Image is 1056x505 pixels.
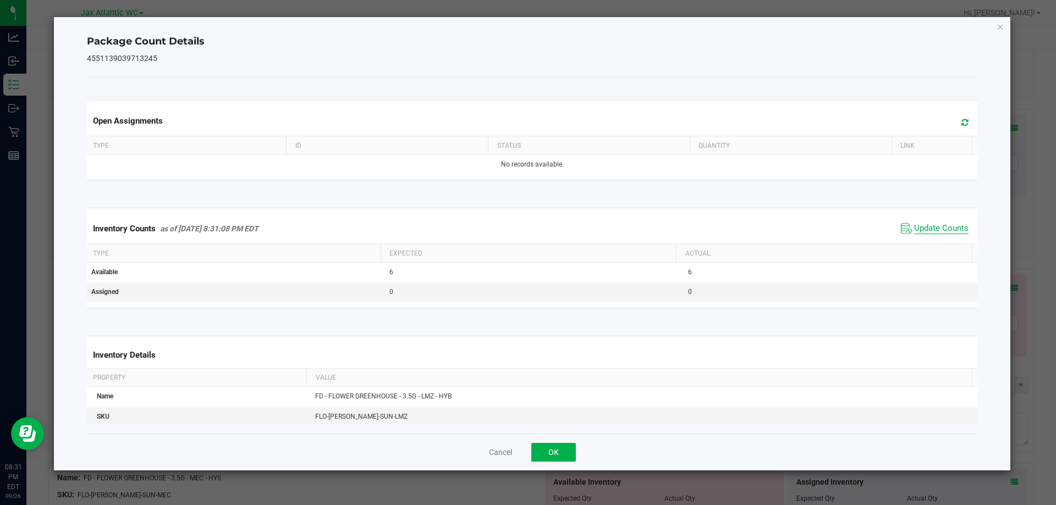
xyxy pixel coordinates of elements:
iframe: Resource center [11,417,44,450]
span: SKU [97,413,109,420]
button: Cancel [489,447,512,458]
span: FLO-[PERSON_NAME]-SUN-LMZ [315,413,408,420]
span: as of [DATE] 8:31:08 PM EDT [160,224,258,233]
span: Update Counts [914,223,969,234]
span: Type [93,249,109,257]
span: Actual [685,249,710,257]
span: Name [97,392,113,400]
span: Property [93,374,125,381]
h5: 4551139039713245 [87,54,978,63]
span: Available [91,268,118,276]
span: Inventory Counts [93,224,156,234]
span: Expected [389,249,422,257]
span: ID [295,142,301,149]
span: Status [497,142,521,149]
span: 0 [688,288,692,296]
span: Inventory Details [93,350,156,360]
span: FD - FLOWER GREENHOUSE - 3.5G - LMZ - HYB [315,392,452,400]
span: Type [93,142,109,149]
span: 0 [389,288,393,296]
span: Quantity [698,142,730,149]
span: 6 [389,268,393,276]
h4: Package Count Details [87,35,978,49]
span: Value [316,374,336,381]
button: Close [997,20,1004,33]
button: OK [531,443,576,462]
span: Open Assignments [93,116,163,126]
span: Link [900,142,915,149]
td: No records available. [85,155,980,174]
span: Assigned [91,288,119,296]
span: 6 [688,268,692,276]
